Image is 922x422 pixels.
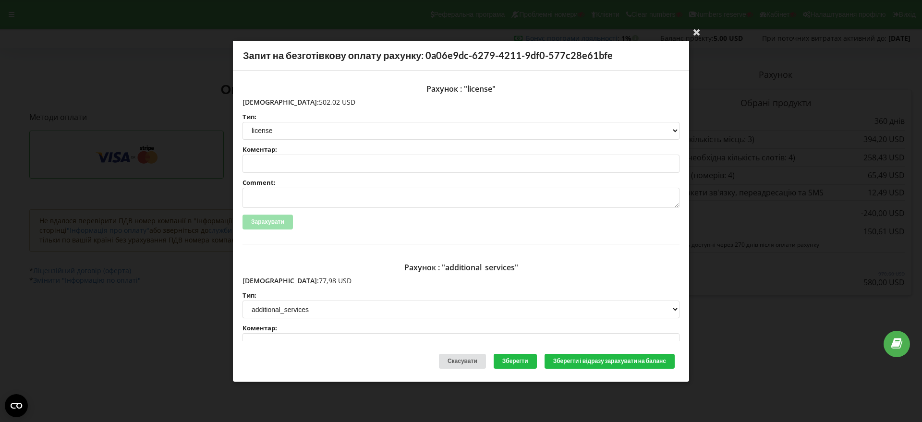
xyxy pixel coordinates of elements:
span: [DEMOGRAPHIC_DATA]: [243,276,319,285]
label: Коментар: [243,325,679,331]
div: Скасувати [439,354,486,369]
p: 77,98 USD [243,276,679,286]
button: Зберегти [494,354,537,369]
div: Рахунок : "additional_services" [243,259,679,276]
label: Тип: [243,113,679,120]
label: Тип: [243,292,679,299]
button: Зберегти і відразу зарахувати на баланс [545,354,675,369]
span: [DEMOGRAPHIC_DATA]: [243,97,319,106]
button: Open CMP widget [5,394,28,417]
p: 502,02 USD [243,97,679,107]
div: Запит на безготівкову оплату рахунку: 0a06e9dc-6279-4211-9df0-577c28e61bfe [233,41,689,71]
div: Рахунок : "license" [243,80,679,97]
label: Comment: [243,180,679,186]
label: Коментар: [243,146,679,153]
